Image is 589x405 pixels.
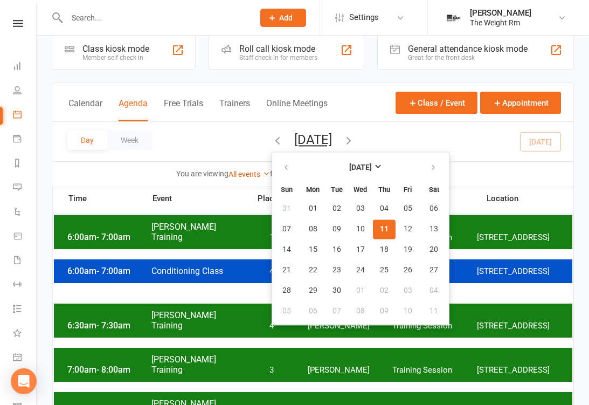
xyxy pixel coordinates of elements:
button: 24 [349,260,372,280]
button: 11 [373,219,396,239]
span: 06 [429,204,438,213]
img: thumb_image1749576563.png [443,7,465,29]
span: 4 [243,321,300,331]
a: What's New [13,322,37,346]
button: 09 [373,301,396,321]
span: 10 [356,225,365,234]
button: 12 [397,219,419,239]
div: General attendance kiosk mode [408,44,528,54]
span: 6:30am [65,320,151,331]
span: Add [279,13,293,22]
button: 03 [349,199,372,218]
span: 20 [429,245,438,254]
button: 26 [397,260,419,280]
span: 08 [309,225,317,234]
span: Conditioning Class [151,266,244,276]
button: Week [107,131,152,150]
span: 13 [429,225,438,234]
span: - 7:00am [96,266,130,276]
div: Great for the front desk [408,54,528,61]
span: [PERSON_NAME] Training [151,310,244,331]
button: 07 [325,301,348,321]
a: Calendar [13,104,37,128]
span: [STREET_ADDRESS] [477,365,562,375]
input: Search... [64,10,246,25]
button: 29 [302,281,324,300]
span: Event [152,194,250,204]
span: 28 [282,286,291,295]
small: Saturday [429,186,439,194]
span: 23 [332,266,341,274]
span: 30 [332,286,341,295]
button: 05 [273,301,301,321]
button: 10 [349,219,372,239]
span: 21 [282,266,291,274]
span: 02 [380,286,389,295]
strong: for [270,169,280,178]
span: 27 [429,266,438,274]
span: 02 [332,204,341,213]
span: [PERSON_NAME] [308,321,392,331]
div: The Weight Rm [470,18,531,28]
span: 05 [282,307,291,315]
small: Wednesday [354,186,367,194]
a: Reports [13,152,37,176]
span: 09 [380,307,389,315]
button: 01 [349,281,372,300]
span: 12 [404,225,412,234]
button: 02 [373,281,396,300]
small: Sunday [281,186,293,194]
span: 09 [332,225,341,234]
span: 25 [380,266,389,274]
span: 05 [404,204,412,213]
span: [PERSON_NAME] Training [151,222,244,242]
span: [STREET_ADDRESS] [477,266,562,277]
span: 01 [309,204,317,213]
button: Class / Event [396,92,477,114]
span: 06 [309,307,317,315]
span: 14 [282,245,291,254]
span: 24 [356,266,365,274]
span: 17 [356,245,365,254]
span: Training Session [392,365,477,375]
span: 03 [404,286,412,295]
button: 08 [349,301,372,321]
a: Dashboard [13,55,37,79]
button: [DATE] [294,132,332,147]
button: 06 [420,199,448,218]
small: Thursday [378,186,390,194]
button: 16 [325,240,348,259]
span: 03 [356,204,365,213]
button: 03 [397,281,419,300]
button: 30 [325,281,348,300]
span: 01 [356,286,365,295]
span: 6:00am [65,266,151,276]
button: 28 [273,281,301,300]
button: 19 [397,240,419,259]
button: 23 [325,260,348,280]
a: Payments [13,128,37,152]
button: Free Trials [164,98,203,121]
button: 01 [302,199,324,218]
span: 19 [404,245,412,254]
span: 7:00am [65,365,151,375]
span: 22 [309,266,317,274]
span: 6:00am [65,232,151,242]
span: 31 [282,204,291,213]
button: 06 [302,301,324,321]
span: 15 [309,245,317,254]
span: Places Left [250,195,306,203]
button: Add [260,9,306,27]
button: 08 [302,219,324,239]
span: [PERSON_NAME] [308,365,392,375]
button: 10 [397,301,419,321]
span: 26 [404,266,412,274]
button: 27 [420,260,448,280]
button: 20 [420,240,448,259]
span: 07 [282,225,291,234]
strong: [DATE] [349,163,372,172]
button: 09 [325,219,348,239]
button: 04 [373,199,396,218]
button: Day [67,131,107,150]
span: 07 [332,307,341,315]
